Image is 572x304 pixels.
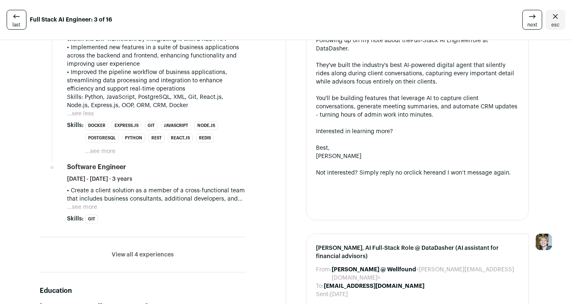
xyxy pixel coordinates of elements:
a: last [7,10,26,30]
li: React.js [168,134,193,143]
li: Redis [196,134,214,143]
dd: [DATE] [330,290,348,299]
button: ...see less [67,110,94,118]
span: Skills: [67,215,84,223]
div: Not interested? Simply reply no or and I won’t message again. [316,169,519,177]
li: Node.js [194,121,218,130]
div: [PERSON_NAME] [316,152,519,160]
dt: Sent: [316,290,330,299]
span: esc [551,22,560,28]
b: [PERSON_NAME] @ Wellfound [332,267,416,273]
dt: To: [316,282,324,290]
div: Software Engineer [67,163,126,172]
a: Close [546,10,565,30]
li: Git [145,121,158,130]
p: • Improved the pipeline workflow of business applications, streamlining data processing and integ... [67,68,246,93]
span: Skills: [67,121,84,129]
li: JavaScript [161,121,191,130]
li: PostgreSQL [85,134,119,143]
span: next [527,22,537,28]
dt: From: [316,266,332,282]
a: Full-Stack AI Engineer [411,38,471,43]
strong: Full Stack AI Engineer: 3 of 16 [30,16,112,24]
dd: <[PERSON_NAME][EMAIL_ADDRESS][DOMAIN_NAME]> [332,266,519,282]
b: [EMAIL_ADDRESS][DOMAIN_NAME] [324,283,425,289]
li: Express.js [112,121,141,130]
a: next [522,10,542,30]
button: ...see more [67,203,97,211]
a: click here [409,170,436,176]
button: View all 4 experiences [112,251,174,259]
span: [DATE] - [DATE] · 3 years [67,175,132,183]
p: Skills: Python, JavaScript, PostgreSQL, XML, Git, React.js, Node.js, Express.js, OOP, ORM, CRM, D... [67,93,246,110]
li: Docker [85,121,108,130]
li: Python [122,134,145,143]
button: ...see more [85,147,115,156]
img: 6494470-medium_jpg [536,234,552,250]
h2: Education [40,286,246,296]
li: Git [85,215,98,224]
p: • Create a client solution as a member of a cross-functional team that includes business consulta... [67,187,246,203]
div: Best, [316,144,519,152]
span: [PERSON_NAME], AI Full-Stack Role @ DataDasher (AI assistant for financial advisors) [316,244,519,261]
div: Interested in learning more? [316,127,519,136]
li: REST [148,134,165,143]
div: They've built the industry's best AI-powered digital agent that silently rides along during clien... [316,61,519,86]
div: You'll be building features that leverage AI to capture client conversations, generate meeting su... [316,94,519,119]
span: last [13,22,21,28]
p: • Implemented new features in a suite of business applications across the backend and frontend, e... [67,43,246,68]
div: Following up on my note about the role at DataDasher. [316,36,519,53]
